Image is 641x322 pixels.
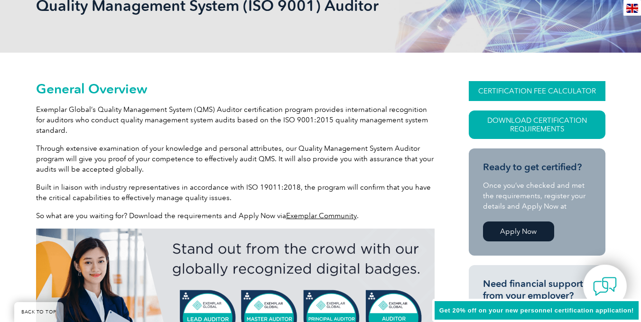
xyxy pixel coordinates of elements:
span: Get 20% off on your new personnel certification application! [439,307,634,314]
p: Once you’ve checked and met the requirements, register your details and Apply Now at [483,180,591,212]
a: Download Certification Requirements [469,110,605,139]
img: contact-chat.png [593,275,617,298]
h3: Need financial support from your employer? [483,278,591,302]
p: So what are you waiting for? Download the requirements and Apply Now via . [36,211,435,221]
p: Through extensive examination of your knowledge and personal attributes, our Quality Management S... [36,143,435,175]
a: BACK TO TOP [14,302,64,322]
p: Exemplar Global’s Quality Management System (QMS) Auditor certification program provides internat... [36,104,435,136]
p: Built in liaison with industry representatives in accordance with ISO 19011:2018, the program wil... [36,182,435,203]
a: Apply Now [483,221,554,241]
img: en [626,4,638,13]
a: Exemplar Community [286,212,357,220]
a: CERTIFICATION FEE CALCULATOR [469,81,605,101]
h3: Ready to get certified? [483,161,591,173]
h2: General Overview [36,81,435,96]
